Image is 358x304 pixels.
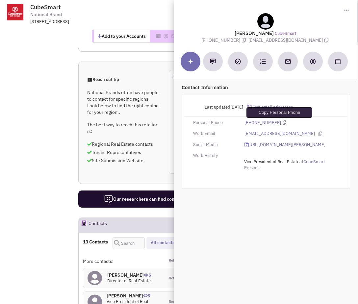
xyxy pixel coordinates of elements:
span: Test email addresses [252,104,293,110]
p: Tenant Representatives [87,149,160,156]
img: Please add to your accounts [163,34,168,39]
span: Reach out tip [87,77,119,82]
a: [EMAIL_ADDRESS][DOMAIN_NAME] [244,131,315,137]
p: General information [172,74,242,80]
span: Vice President of Real Estate [244,159,299,165]
div: Work Email [189,131,240,137]
span: CubeSmart [30,3,61,11]
img: Add a Task [235,59,241,64]
a: [PHONE_NUMBER] [244,120,281,126]
span: at [244,159,325,165]
p: Contact Information [182,84,350,91]
span: [DATE] [230,104,243,110]
input: Search [113,237,145,249]
a: CubeSmart [275,31,296,37]
img: Add a note [210,59,216,64]
img: Create a deal [310,58,316,65]
span: [PHONE_NUMBER] [201,37,248,43]
div: Copy Personal Phone [246,107,312,118]
img: icon-researcher-20.png [104,195,113,204]
p: Regional Real Estate contacts [87,141,160,147]
img: Schedule a Meeting [335,59,341,64]
img: Send an email [285,58,291,65]
span: Director of Real Estate [107,278,151,284]
a: [URL][DOMAIN_NAME][PERSON_NAME] [244,142,325,148]
div: Work History [189,153,240,159]
span: National Brand [30,11,62,18]
h4: 13 Contacts [83,239,108,245]
div: [STREET_ADDRESS] [30,19,202,25]
span: Retailer [169,276,182,281]
span: [EMAIL_ADDRESS][DOMAIN_NAME] [248,37,330,43]
img: Subscribe to a cadence [260,59,266,64]
span: All contacts [151,240,174,245]
span: Present [244,165,259,170]
h4: [PERSON_NAME] [107,293,160,299]
img: www.cubesmart.com [4,4,26,20]
div: Role [165,258,205,265]
img: teammate.png [257,13,274,30]
span: 6 [144,267,151,278]
button: Add to your Accounts [94,30,150,42]
div: Personal Phone [189,120,240,126]
button: All contacts [149,240,181,246]
img: icon-UserInteraction.png [143,294,148,297]
span: 9 [143,288,150,299]
h4: [PERSON_NAME] [107,272,151,278]
p: The best way to reach this retailer is: [87,121,160,135]
h2: Contacts [89,218,107,232]
p: Site Submission Website [87,157,160,164]
p: National Brands often have people to contact for specific regions. Look below to find the right c... [87,89,160,115]
lable: [PERSON_NAME] [235,30,274,36]
span: Our researchers can find contacts and site submission requirements [104,196,258,202]
a: CubeSmart [303,159,325,165]
img: Please add to your accounts [171,34,176,39]
div: Social Media [189,142,240,148]
div: Last updated [189,101,247,114]
img: icon-UserInteraction.png [144,273,148,277]
div: More contacts: [83,258,165,265]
